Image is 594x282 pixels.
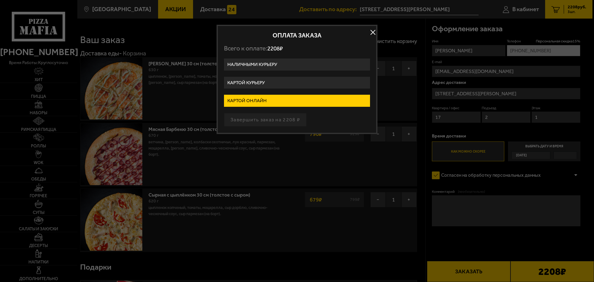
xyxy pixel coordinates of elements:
label: Наличными курьеру [224,59,370,71]
p: Всего к оплате: [224,45,370,52]
span: 2208 ₽ [267,45,283,52]
label: Картой курьеру [224,77,370,89]
h2: Оплата заказа [224,32,370,38]
label: Картой онлайн [224,95,370,107]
